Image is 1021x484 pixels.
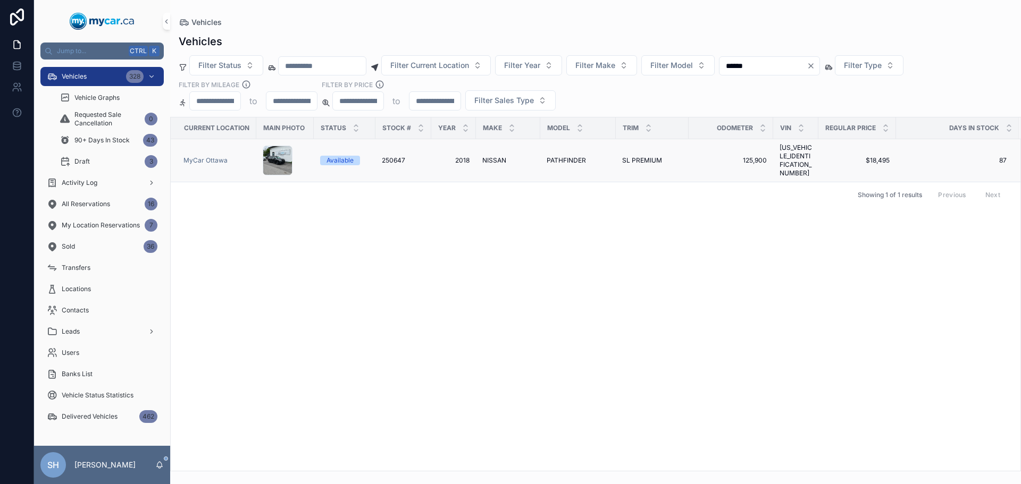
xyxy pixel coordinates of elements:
[62,221,140,230] span: My Location Reservations
[575,60,615,71] span: Filter Make
[835,55,903,75] button: Select Button
[62,327,80,336] span: Leads
[40,43,164,60] button: Jump to...CtrlK
[40,322,164,341] a: Leads
[40,364,164,384] a: Banks List
[145,198,157,210] div: 16
[650,60,693,71] span: Filter Model
[191,17,222,28] span: Vehicles
[40,258,164,277] a: Transfers
[62,370,93,378] span: Banks List
[40,279,164,299] a: Locations
[74,111,140,128] span: Requested Sale Cancellation
[183,156,228,165] a: MyCar Ottawa
[807,62,819,70] button: Clear
[622,156,662,165] span: SL PREMIUM
[40,216,164,235] a: My Location Reservations7
[74,136,130,145] span: 90+ Days In Stock
[504,60,540,71] span: Filter Year
[74,460,136,470] p: [PERSON_NAME]
[62,349,79,357] span: Users
[825,124,876,132] span: Regular Price
[695,156,767,165] a: 125,900
[40,67,164,86] a: Vehicles328
[62,285,91,293] span: Locations
[40,237,164,256] a: Sold36
[547,124,570,132] span: Model
[623,124,639,132] span: Trim
[144,240,157,253] div: 36
[139,410,157,423] div: 462
[482,156,534,165] a: NISSAN
[145,155,157,168] div: 3
[249,95,257,107] p: to
[327,156,354,165] div: Available
[184,124,249,132] span: Current Location
[198,60,241,71] span: Filter Status
[495,55,562,75] button: Select Button
[547,156,609,165] a: PATHFINDER
[145,113,157,125] div: 0
[780,143,812,177] a: [US_VEHICLE_IDENTIFICATION_NUMBER]
[321,124,346,132] span: Status
[40,301,164,320] a: Contacts
[62,306,89,315] span: Contacts
[145,219,157,232] div: 7
[390,60,469,71] span: Filter Current Location
[70,13,135,30] img: App logo
[34,60,170,440] div: scrollable content
[482,156,506,165] span: NISSAN
[949,124,999,132] span: Days In Stock
[40,173,164,192] a: Activity Log
[62,200,110,208] span: All Reservations
[438,156,470,165] a: 2018
[897,156,1007,165] a: 87
[62,179,97,187] span: Activity Log
[179,80,239,89] label: Filter By Mileage
[465,90,556,111] button: Select Button
[780,124,791,132] span: VIN
[474,95,534,106] span: Filter Sales Type
[53,152,164,171] a: Draft3
[322,80,373,89] label: FILTER BY PRICE
[189,55,263,75] button: Select Button
[825,156,890,165] a: $18,495
[74,94,120,102] span: Vehicle Graphs
[547,156,586,165] span: PATHFINDER
[320,156,369,165] a: Available
[62,242,75,251] span: Sold
[53,109,164,129] a: Requested Sale Cancellation0
[57,47,124,55] span: Jump to...
[382,156,425,165] a: 250647
[844,60,882,71] span: Filter Type
[40,194,164,214] a: All Reservations16
[40,343,164,362] a: Users
[438,124,456,132] span: Year
[53,131,164,150] a: 90+ Days In Stock43
[62,72,87,81] span: Vehicles
[40,407,164,426] a: Delivered Vehicles462
[566,55,637,75] button: Select Button
[179,17,222,28] a: Vehicles
[40,386,164,405] a: Vehicle Status Statistics
[74,157,90,166] span: Draft
[129,46,148,56] span: Ctrl
[183,156,250,165] a: MyCar Ottawa
[717,124,753,132] span: Odometer
[263,124,305,132] span: Main Photo
[126,70,144,83] div: 328
[622,156,682,165] a: SL PREMIUM
[381,55,491,75] button: Select Button
[179,34,222,49] h1: Vehicles
[62,412,118,421] span: Delivered Vehicles
[62,391,133,400] span: Vehicle Status Statistics
[143,134,157,147] div: 43
[392,95,400,107] p: to
[47,458,59,471] span: SH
